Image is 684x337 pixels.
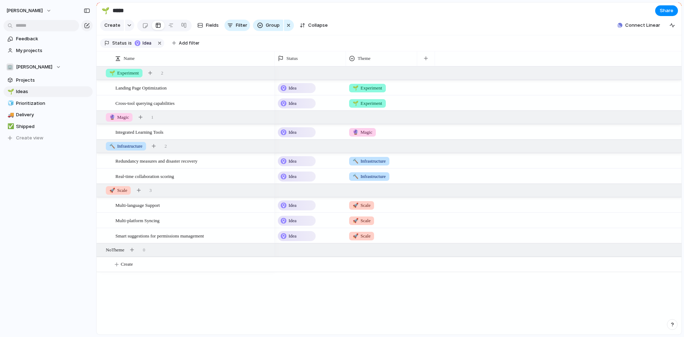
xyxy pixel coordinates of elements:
[16,123,90,130] span: Shipped
[133,39,155,47] button: Idea
[106,246,124,254] span: No Theme
[4,109,93,120] a: 🚚Delivery
[124,55,135,62] span: Name
[289,233,296,240] span: Idea
[289,85,296,92] span: Idea
[289,202,296,209] span: Idea
[16,63,52,71] span: [PERSON_NAME]
[112,40,127,46] span: Status
[660,7,673,14] span: Share
[625,22,660,29] span: Connect Linear
[297,20,331,31] button: Collapse
[161,70,164,77] span: 2
[168,38,204,48] button: Add filter
[6,63,14,71] div: 🏢
[16,88,90,95] span: Ideas
[127,39,133,47] button: is
[353,85,382,92] span: Experiment
[353,129,372,136] span: Magic
[353,218,358,223] span: 🚀
[4,121,93,132] a: ✅Shipped
[4,62,93,72] button: 🏢[PERSON_NAME]
[4,34,93,44] a: Feedback
[289,100,296,107] span: Idea
[289,158,296,165] span: Idea
[100,20,124,31] button: Create
[179,40,199,46] span: Add filter
[6,123,14,130] button: ✅
[121,261,133,268] span: Create
[142,40,153,46] span: Idea
[4,98,93,109] a: 🧊Prioritization
[353,129,358,135] span: 🔮
[109,188,115,193] span: 🚀
[353,173,386,180] span: Infrastructure
[6,7,43,14] span: [PERSON_NAME]
[3,5,55,16] button: [PERSON_NAME]
[143,246,145,254] span: 0
[4,86,93,97] a: 🌱Ideas
[353,158,386,165] span: Infrastructure
[16,77,90,84] span: Projects
[286,55,298,62] span: Status
[109,143,142,150] span: Infrastructure
[4,45,93,56] a: My projects
[149,187,152,194] span: 3
[102,6,109,15] div: 🌱
[16,134,43,142] span: Create view
[353,233,358,239] span: 🚀
[289,217,296,224] span: Idea
[358,55,370,62] span: Theme
[100,5,111,16] button: 🌱
[115,172,174,180] span: Real-time collaboration scoring
[655,5,678,16] button: Share
[7,122,12,131] div: ✅
[16,47,90,54] span: My projects
[128,40,132,46] span: is
[353,174,358,179] span: 🔨
[7,88,12,96] div: 🌱
[115,157,197,165] span: Redundancy measures and disaster recovery
[615,20,663,31] button: Connect Linear
[109,114,115,120] span: 🔮
[206,22,219,29] span: Fields
[266,22,280,29] span: Group
[7,111,12,119] div: 🚚
[4,133,93,143] button: Create view
[353,217,370,224] span: Scale
[353,202,370,209] span: Scale
[115,231,204,240] span: Smart suggestions for permissions management
[115,83,167,92] span: Landing Page Optimization
[353,85,358,91] span: 🌱
[115,201,160,209] span: Multi-language Support
[165,143,167,150] span: 2
[6,100,14,107] button: 🧊
[6,111,14,118] button: 🚚
[115,99,175,107] span: Cross-tool querying capabilities
[109,70,139,77] span: Experiment
[115,216,160,224] span: Multi-platform Syncing
[353,203,358,208] span: 🚀
[16,111,90,118] span: Delivery
[353,100,382,107] span: Experiment
[353,233,370,240] span: Scale
[308,22,328,29] span: Collapse
[353,101,358,106] span: 🌱
[6,88,14,95] button: 🌱
[7,99,12,107] div: 🧊
[109,187,127,194] span: Scale
[109,70,115,76] span: 🌱
[109,143,115,149] span: 🔨
[289,129,296,136] span: Idea
[151,114,154,121] span: 1
[16,35,90,42] span: Feedback
[353,158,358,164] span: 🔨
[104,22,120,29] span: Create
[195,20,222,31] button: Fields
[253,20,283,31] button: Group
[16,100,90,107] span: Prioritization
